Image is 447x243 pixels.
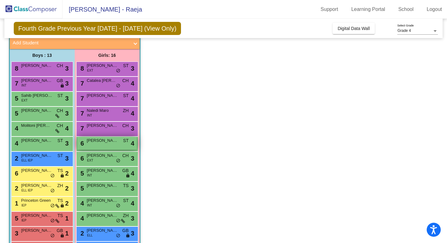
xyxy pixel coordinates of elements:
[131,64,134,73] span: 3
[79,230,84,237] span: 2
[65,94,68,103] span: 3
[58,92,63,99] span: ST
[60,173,64,178] span: lock
[58,197,63,204] span: TS
[131,199,134,208] span: 4
[58,212,63,219] span: TS
[131,184,134,193] span: 3
[50,188,55,193] span: do_not_disturb_alt
[397,28,411,33] span: Grade 4
[338,26,370,31] span: Digital Data Wall
[122,122,128,129] span: CH
[57,182,63,189] span: ZH
[60,203,64,208] span: lock
[22,83,27,88] span: INT
[87,77,118,84] span: Catalea [PERSON_NAME]
[50,233,55,238] span: do_not_disturb_alt
[21,77,53,84] span: [PERSON_NAME]
[21,167,53,174] span: [PERSON_NAME]
[87,107,118,114] span: Naledi Maro
[131,109,134,118] span: 4
[14,22,181,35] span: Fourth Grade Previous Year [DATE] - [DATE] (View Only)
[21,227,53,234] span: [PERSON_NAME]
[65,109,68,118] span: 3
[13,215,18,222] span: 5
[79,185,84,192] span: 5
[21,62,53,69] span: [PERSON_NAME]
[79,95,84,102] span: 7
[22,158,33,163] span: ELL IEP
[116,218,120,223] span: do_not_disturb_alt
[60,233,64,238] span: lock
[87,182,118,189] span: [PERSON_NAME]
[87,167,118,174] span: [PERSON_NAME]
[65,229,68,238] span: 1
[57,62,63,69] span: CH
[57,107,63,114] span: CH
[22,188,33,193] span: ELL IEP
[131,229,134,238] span: 3
[79,140,84,147] span: 6
[131,124,134,133] span: 3
[123,212,129,219] span: ZH
[422,4,447,14] a: Logout
[79,215,84,222] span: 4
[87,173,92,178] span: INT
[13,155,18,162] span: 2
[65,184,68,193] span: 2
[87,62,118,69] span: [PERSON_NAME]
[123,107,129,114] span: ZH
[21,197,53,204] span: Princeton Green
[58,167,63,174] span: TS
[57,122,63,129] span: CH
[123,62,129,69] span: ST
[79,80,84,87] span: 7
[131,154,134,163] span: 3
[21,137,53,144] span: [PERSON_NAME]
[22,218,27,223] span: IEP
[58,137,63,144] span: ST
[122,227,128,234] span: GB
[123,197,129,204] span: ST
[126,233,130,238] span: lock
[126,173,130,178] span: lock
[87,137,118,144] span: [PERSON_NAME]
[21,107,53,114] span: [PERSON_NAME]
[21,122,53,129] span: Molitoni [PERSON_NAME]
[13,39,129,47] mat-panel-title: Add Student
[21,212,53,219] span: [PERSON_NAME]
[10,49,75,62] div: Boys : 13
[79,155,84,162] span: 6
[87,122,118,129] span: [PERSON_NAME]
[116,203,120,208] span: do_not_disturb_alt
[13,230,18,237] span: 3
[79,65,84,72] span: 8
[79,110,84,117] span: 7
[50,218,55,223] span: do_not_disturb_alt
[131,214,134,223] span: 3
[65,124,68,133] span: 4
[13,65,18,72] span: 8
[87,212,118,219] span: [PERSON_NAME]
[13,80,18,87] span: 7
[21,182,53,189] span: [PERSON_NAME]
[131,169,134,178] span: 4
[116,233,120,238] span: do_not_disturb_alt
[65,169,68,178] span: 2
[87,68,93,73] span: EXT
[87,233,93,238] span: ELL
[63,4,142,14] span: [PERSON_NAME] - Raeja
[79,125,84,132] span: 7
[87,197,118,204] span: [PERSON_NAME]
[131,79,134,88] span: 4
[13,200,18,207] span: 1
[131,139,134,148] span: 4
[13,185,18,192] span: 2
[60,83,64,88] span: lock
[57,77,63,84] span: GB
[13,95,18,102] span: 5
[57,227,63,234] span: GB
[333,23,375,34] button: Digital Data Wall
[21,152,53,159] span: [PERSON_NAME]
[13,110,18,117] span: 5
